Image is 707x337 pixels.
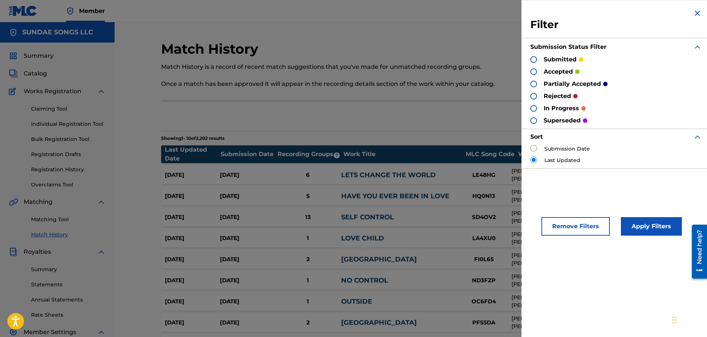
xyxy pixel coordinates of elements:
div: 2 [275,255,341,264]
label: Last Updated [544,156,580,164]
div: 13 [275,213,341,222]
img: close [693,9,702,18]
img: Works Registration [9,87,18,96]
div: [DATE] [165,276,220,285]
div: SD4OV2 [456,213,511,222]
div: OC6FD4 [456,297,511,306]
div: [PERSON_NAME], [PERSON_NAME], [PERSON_NAME], [PERSON_NAME], [PERSON_NAME], [PERSON_NAME] [511,273,626,288]
button: Apply Filters [621,217,682,236]
button: Remove Filters [541,217,610,236]
iframe: Resource Center [686,222,707,281]
label: Submission Date [544,145,590,153]
p: accepted [544,67,573,76]
div: [DATE] [165,171,220,179]
div: [PERSON_NAME], [PERSON_NAME], [PERSON_NAME] [PERSON_NAME] [511,252,626,267]
div: Drag [672,309,677,331]
a: [GEOGRAPHIC_DATA] [341,319,417,327]
a: Claiming Tool [31,105,106,113]
span: Member Settings [24,328,76,337]
p: partially accepted [544,80,601,88]
img: Member Settings [9,328,18,337]
a: CatalogCatalog [9,69,47,78]
div: [DATE] [165,234,220,243]
a: Registration Drafts [31,151,106,158]
div: 5 [275,192,341,200]
p: Showing 1 - 10 of 2,202 results [161,135,224,142]
span: Works Registration [24,87,81,96]
img: Summary [9,51,18,60]
img: expand [97,198,106,206]
div: 2 [275,319,341,327]
p: superseded [544,116,581,125]
div: [DATE] [165,297,220,306]
div: [PERSON_NAME], [PERSON_NAME], [PERSON_NAME], [PERSON_NAME] [PERSON_NAME] [511,315,626,330]
a: Statements [31,281,106,289]
div: 6 [275,171,341,179]
div: [DATE] [165,319,220,327]
span: Member [79,7,105,15]
div: 1 [275,276,341,285]
a: HAVE YOU EVER BEEN IN LOVE [341,192,449,200]
a: Registration History [31,166,106,173]
img: Accounts [9,28,18,37]
div: 1 [275,234,341,243]
img: expand [97,247,106,256]
h3: Filter [530,18,702,31]
div: [DATE] [220,297,275,306]
span: Royalties [24,247,51,256]
a: Rate Sheets [31,311,106,319]
div: [DATE] [220,276,275,285]
div: Work Title [343,150,462,159]
div: [DATE] [165,213,220,222]
strong: Submission Status Filter [530,43,606,50]
iframe: Chat Widget [670,301,707,337]
p: Once a match has been approved it will appear in the recording details section of the work within... [161,80,546,88]
h5: SUNDAE SONGS LLC [22,28,93,37]
p: in progress [544,104,579,113]
div: [DATE] [220,171,275,179]
a: SummarySummary [9,51,54,60]
div: [PERSON_NAME], [PERSON_NAME], [PERSON_NAME], [PERSON_NAME] [PERSON_NAME] [511,230,626,246]
img: MLC Logo [9,6,37,16]
a: SELF CONTROL [341,213,394,221]
a: Match History [31,231,106,239]
div: [DATE] [220,213,275,222]
div: [PERSON_NAME] [PERSON_NAME], [PERSON_NAME], [PERSON_NAME] [PERSON_NAME], [PERSON_NAME] [PERSON_NA... [511,209,626,225]
img: Royalties [9,247,18,256]
img: Matching [9,198,18,206]
a: Matching Tool [31,216,106,223]
div: [PERSON_NAME], [PERSON_NAME], [PERSON_NAME] [PERSON_NAME] [PERSON_NAME] [511,294,626,309]
img: expand [97,87,106,96]
p: Match History is a record of recent match suggestions that you've made for unmatched recording gr... [161,63,546,71]
div: MLC Song Code [462,150,518,159]
p: submitted [544,55,577,64]
a: Individual Registration Tool [31,120,106,128]
a: Annual Statements [31,296,106,304]
p: rejected [544,92,571,101]
div: Last Updated Date [165,145,220,163]
a: Overclaims Tool [31,181,106,189]
span: Catalog [24,69,47,78]
div: LE48HG [456,171,511,179]
a: OUTSIDE [341,297,372,306]
div: [PERSON_NAME], [PERSON_NAME], [PERSON_NAME] [511,167,626,183]
div: [DATE] [220,319,275,327]
a: LOVE CHILD [341,234,384,242]
div: LA4XU0 [456,234,511,243]
div: [DATE] [220,234,275,243]
img: expand [97,328,106,337]
div: FI0L65 [456,255,511,264]
a: Summary [31,266,106,273]
span: Summary [24,51,54,60]
span: ? [334,152,340,158]
img: expand [693,43,702,51]
a: Bulk Registration Tool [31,135,106,143]
div: [DATE] [165,192,220,200]
div: Writers [518,150,636,159]
div: [DATE] [220,192,275,200]
div: [DATE] [220,255,275,264]
a: [GEOGRAPHIC_DATA] [341,255,417,263]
